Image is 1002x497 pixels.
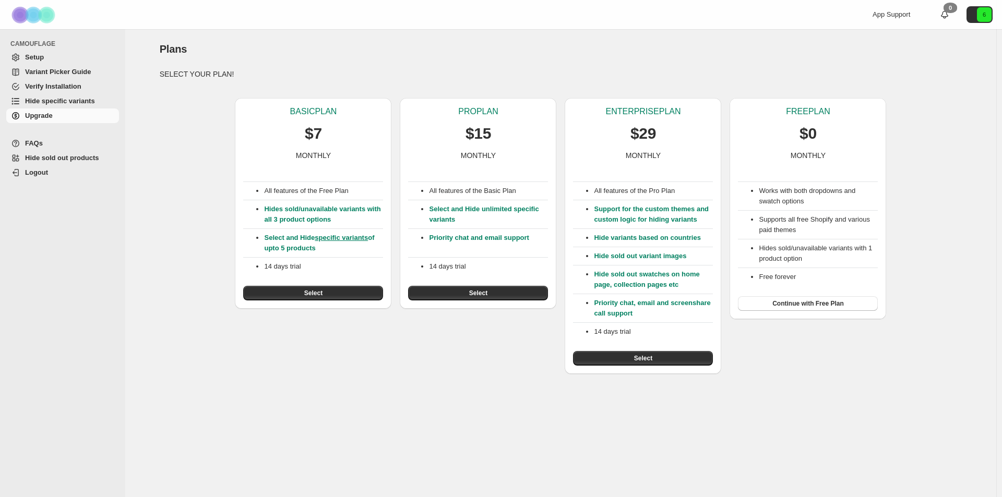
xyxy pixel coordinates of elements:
button: Avatar with initials 6 [967,6,993,23]
a: Hide specific variants [6,94,119,108]
p: Hide sold out swatches on home page, collection pages etc [594,269,713,290]
a: Variant Picker Guide [6,65,119,79]
span: Hide specific variants [25,97,95,105]
p: BASIC PLAN [290,106,337,117]
p: All features of the Basic Plan [429,186,548,196]
span: Logout [25,168,48,176]
p: PRO PLAN [458,106,498,117]
p: Hide sold out variant images [594,251,713,261]
a: FAQs [6,136,119,151]
p: MONTHLY [791,150,826,161]
p: Hides sold/unavailable variants with all 3 product options [264,204,383,225]
span: App Support [873,10,910,18]
a: Setup [6,50,119,65]
p: ENTERPRISE PLAN [605,106,681,117]
span: FAQs [25,139,43,147]
span: Select [469,289,487,297]
li: Free forever [759,272,878,282]
p: MONTHLY [626,150,661,161]
p: MONTHLY [461,150,496,161]
a: 0 [939,9,950,20]
p: SELECT YOUR PLAN! [160,69,962,79]
p: 14 days trial [264,261,383,272]
img: Camouflage [8,1,61,29]
a: Verify Installation [6,79,119,94]
p: Select and Hide unlimited specific variants [429,204,548,225]
button: Select [408,286,548,300]
span: Setup [25,53,44,61]
a: specific variants [315,234,368,241]
span: Upgrade [25,112,53,119]
span: Variant Picker Guide [25,68,91,76]
p: Priority chat, email and screenshare call support [594,298,713,319]
li: Hides sold/unavailable variants with 1 product option [759,243,878,264]
p: 14 days trial [594,326,713,337]
p: Hide variants based on countries [594,233,713,243]
li: Supports all free Shopify and various paid themes [759,214,878,235]
li: Works with both dropdowns and swatch options [759,186,878,207]
a: Logout [6,165,119,180]
span: Select [304,289,323,297]
p: $15 [466,123,491,144]
p: FREE PLAN [786,106,830,117]
p: $7 [305,123,322,144]
span: Verify Installation [25,82,81,90]
p: 14 days trial [429,261,548,272]
div: 0 [944,3,957,13]
a: Upgrade [6,108,119,123]
p: All features of the Pro Plan [594,186,713,196]
p: Support for the custom themes and custom logic for hiding variants [594,204,713,225]
p: All features of the Free Plan [264,186,383,196]
button: Continue with Free Plan [738,296,878,311]
text: 6 [983,11,986,18]
a: Hide sold out products [6,151,119,165]
span: Plans [160,43,187,55]
span: Avatar with initials 6 [977,7,992,22]
p: $29 [630,123,656,144]
p: MONTHLY [296,150,331,161]
span: CAMOUFLAGE [10,40,120,48]
p: Select and Hide of upto 5 products [264,233,383,253]
span: Select [634,354,652,362]
p: $0 [800,123,817,144]
button: Select [573,351,713,366]
span: Hide sold out products [25,154,99,162]
button: Select [243,286,383,300]
p: Priority chat and email support [429,233,548,253]
span: Continue with Free Plan [772,299,844,308]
